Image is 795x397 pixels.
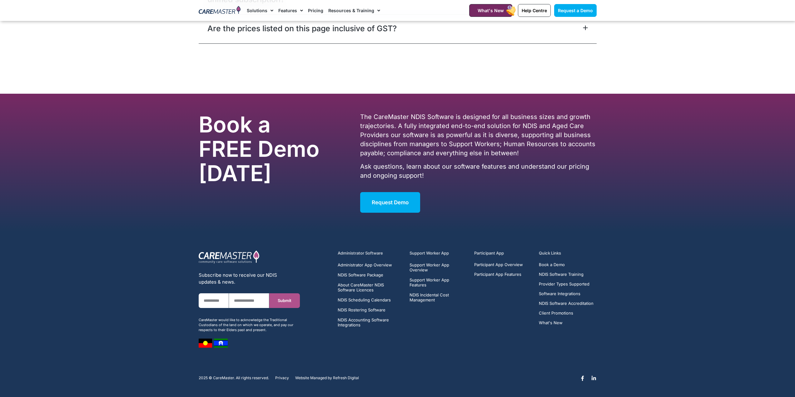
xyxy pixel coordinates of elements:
[199,112,328,186] h2: Book a FREE Demo [DATE]
[199,250,260,264] img: CareMaster Logo Part
[539,250,596,256] h5: Quick Links
[539,262,565,267] span: Book a Demo
[338,282,402,292] a: About CareMaster NDIS Software Licences
[207,23,397,34] a: Are the prices listed on this page inclusive of GST?
[338,272,402,277] a: NDIS Software Package
[469,4,512,17] a: What's New
[338,262,392,267] span: Administrator App Overview
[360,112,596,158] p: The CareMaster NDIS Software is designed for all business sizes and growth trajectories. A fully ...
[295,376,332,380] span: Website Managed by
[338,307,402,312] a: NDIS Rostering Software
[554,4,597,17] a: Request a Demo
[199,272,300,285] div: Subscribe now to receive our NDIS updates & news.
[539,291,594,296] a: Software Integrations
[518,4,551,17] a: Help Centre
[199,376,269,380] p: 2025 © CareMaster. All rights reserved.
[360,192,420,213] a: Request Demo
[199,14,597,43] div: Are the prices listed on this page inclusive of GST?
[478,8,504,13] span: What's New
[278,298,291,303] span: Submit
[539,262,594,267] a: Book a Demo
[199,6,241,15] img: CareMaster Logo
[410,292,467,302] a: NDIS Incidental Cost Management
[539,301,594,306] a: NDIS Software Accreditation
[474,272,521,277] span: Participant App Features
[333,376,359,380] a: Refresh Digital
[539,282,594,286] a: Provider Types Supported
[539,311,594,315] a: Client Promotions
[539,291,580,296] span: Software Integrations
[474,272,523,277] a: Participant App Features
[199,317,300,332] div: CareMaster would like to acknowledge the Traditional Custodians of the land on which we operate, ...
[539,320,563,325] span: What's New
[372,199,409,206] span: Request Demo
[338,297,391,302] span: NDIS Scheduling Calendars
[338,307,385,312] span: NDIS Rostering Software
[474,250,532,256] h5: Participant App
[410,277,467,287] a: Support Worker App Features
[338,262,402,267] a: Administrator App Overview
[338,250,402,256] h5: Administrator Software
[338,317,402,327] a: NDIS Accounting Software Integrations
[558,8,593,13] span: Request a Demo
[360,162,596,180] p: Ask questions, learn about our software features and understand our pricing and ongoing support!
[269,293,300,308] button: Submit
[539,320,594,325] a: What's New
[410,262,467,272] a: Support Worker App Overview
[214,339,228,348] img: image 8
[410,250,467,256] h5: Support Worker App
[474,262,523,267] a: Participant App Overview
[539,311,573,315] span: Client Promotions
[338,272,383,277] span: NDIS Software Package
[199,339,212,348] img: image 7
[539,272,594,277] a: NDIS Software Training
[338,297,402,302] a: NDIS Scheduling Calendars
[539,282,589,286] span: Provider Types Supported
[522,8,547,13] span: Help Centre
[275,376,289,380] a: Privacy
[539,272,584,277] span: NDIS Software Training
